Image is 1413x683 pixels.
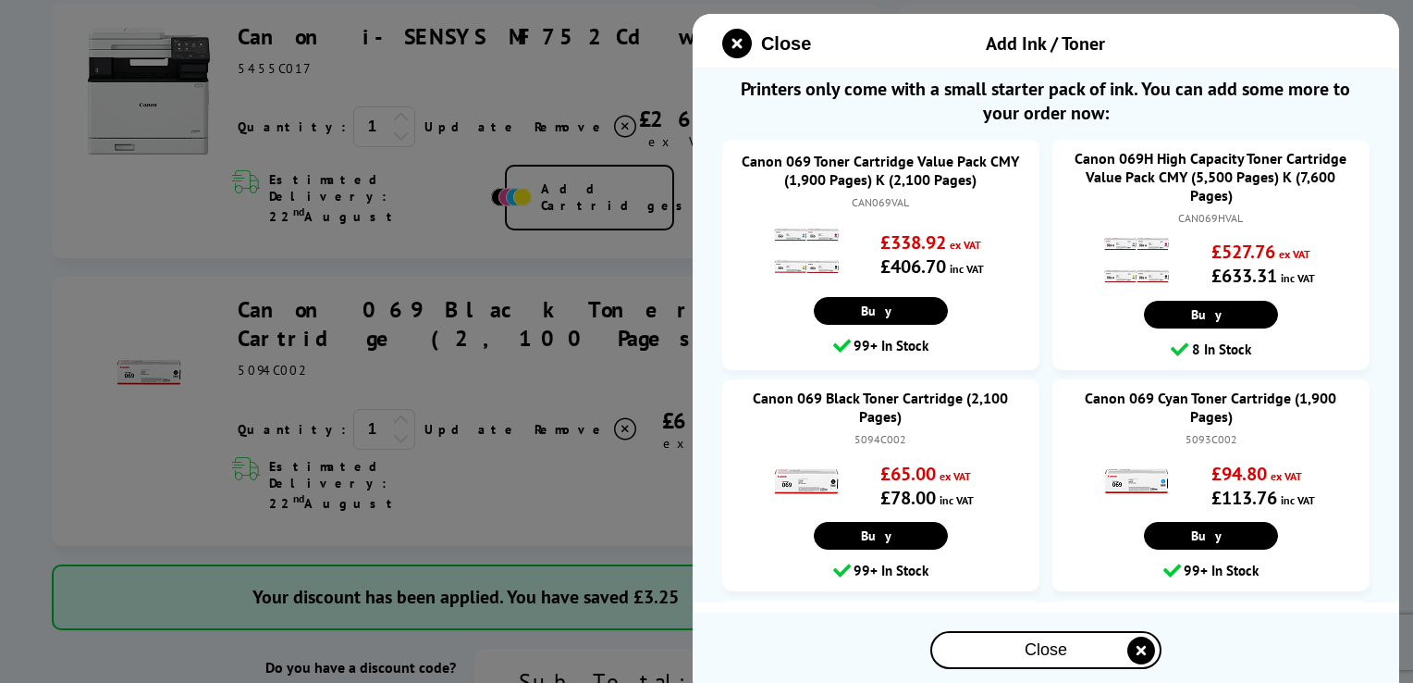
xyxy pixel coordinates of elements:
[1211,240,1275,264] strong: £527.76
[951,262,985,276] span: inc VAT
[881,255,947,279] strong: £406.70
[1071,209,1351,228] div: CAN069HVAL
[881,230,947,255] strong: £338.92
[1144,522,1278,550] a: Buy
[1071,430,1351,449] div: 5093C002
[741,389,1021,426] a: Canon 069 Black Toner Cartridge (2,100 Pages)
[1104,228,1169,292] img: Canon 069H High Capacity Toner Cartridge Value Pack CMY (5,500 Pages) K (7,600 Pages)
[854,559,928,583] span: 99+ In Stock
[774,449,839,514] img: Canon 069 Black Toner Cartridge (2,100 Pages)
[1279,247,1310,261] span: ex VAT
[940,469,972,483] span: ex VAT
[722,77,1370,125] span: Printers only come with a small starter pack of ink. You can add some more to your order now:
[1192,338,1251,362] span: 8 In Stock
[930,631,1161,669] button: close modal
[1071,389,1351,426] a: Canon 069 Cyan Toner Cartridge (1,900 Pages)
[761,33,811,55] span: Close
[1144,301,1278,329] a: Buy
[741,152,1021,189] a: Canon 069 Toner Cartridge Value Pack CMY (1,900 Pages) K (2,100 Pages)
[741,430,1021,449] div: 5094C002
[1281,271,1315,285] span: inc VAT
[881,462,937,486] strong: £65.00
[814,522,948,550] a: Buy
[1071,149,1351,205] a: Canon 069H High Capacity Toner Cartridge Value Pack CMY (5,500 Pages) K (7,600 Pages)
[1211,264,1277,288] strong: £633.31
[852,31,1240,56] div: Add Ink / Toner
[814,297,948,325] a: Buy
[722,29,811,58] button: close modal
[741,193,1021,212] div: CAN069VAL
[1025,640,1067,660] span: Close
[854,334,928,358] span: 99+ In Stock
[951,238,982,252] span: ex VAT
[1104,449,1169,514] img: Canon 069 Cyan Toner Cartridge (1,900 Pages)
[1281,493,1315,507] span: inc VAT
[1184,559,1259,583] span: 99+ In Stock
[940,493,975,507] span: inc VAT
[1211,486,1277,510] strong: £113.76
[1211,462,1267,486] strong: £94.80
[1271,469,1302,483] span: ex VAT
[881,486,937,510] strong: £78.00
[774,218,839,283] img: Canon 069 Toner Cartridge Value Pack CMY (1,900 Pages) K (2,100 Pages)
